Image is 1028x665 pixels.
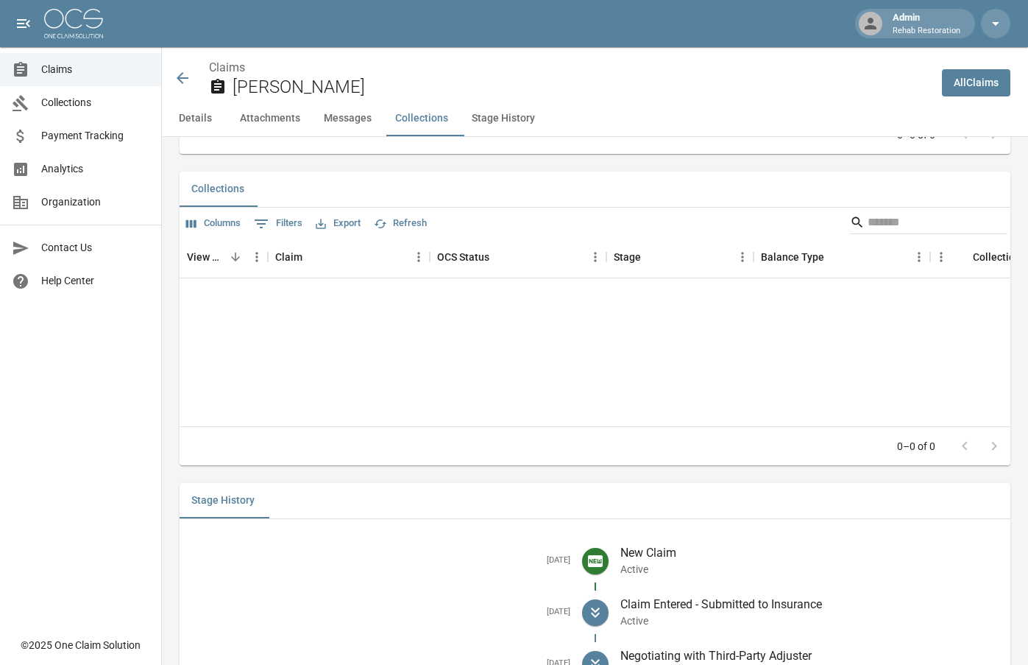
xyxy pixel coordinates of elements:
[246,246,268,268] button: Menu
[162,101,1028,136] div: anchor tabs
[408,246,430,268] button: Menu
[731,246,754,268] button: Menu
[180,483,1010,518] div: related-list tabs
[162,101,228,136] button: Details
[893,25,960,38] p: Rehab Restoration
[191,607,570,618] h5: [DATE]
[209,59,930,77] nav: breadcrumb
[489,247,510,267] button: Sort
[620,562,999,577] p: Active
[897,439,935,454] p: 0–0 of 0
[228,101,312,136] button: Attachments
[41,194,149,210] span: Organization
[887,10,966,37] div: Admin
[233,77,930,98] h2: [PERSON_NAME]
[225,247,246,267] button: Sort
[824,247,845,267] button: Sort
[209,60,245,74] a: Claims
[973,236,1026,278] div: Collections Fee
[180,483,266,518] button: Stage History
[620,596,999,613] p: Claim Entered - Submitted to Insurance
[761,236,824,278] div: Balance Type
[180,172,1010,207] div: related-list tabs
[41,161,149,177] span: Analytics
[908,246,930,268] button: Menu
[620,647,999,665] p: Negotiating with Third-Party Adjuster
[370,212,430,235] button: Refresh
[268,236,430,278] div: Claim
[614,236,641,278] div: Stage
[182,212,244,235] button: Select columns
[41,240,149,256] span: Contact Us
[606,236,754,278] div: Stage
[620,544,999,562] p: New Claim
[312,101,383,136] button: Messages
[21,638,141,652] div: © 2025 One Claim Solution
[191,555,570,566] h5: [DATE]
[41,128,149,144] span: Payment Tracking
[620,613,999,628] p: Active
[187,236,225,278] div: View Collection
[9,9,38,38] button: open drawer
[250,212,306,236] button: Show filters
[641,247,662,267] button: Sort
[302,247,323,267] button: Sort
[312,212,364,235] button: Export
[952,247,973,267] button: Sort
[942,69,1010,96] a: AllClaims
[437,236,489,278] div: OCS Status
[180,172,256,207] button: Collections
[383,101,460,136] button: Collections
[41,273,149,289] span: Help Center
[584,246,606,268] button: Menu
[930,246,952,268] button: Menu
[180,236,268,278] div: View Collection
[754,236,930,278] div: Balance Type
[41,95,149,110] span: Collections
[430,236,606,278] div: OCS Status
[41,62,149,77] span: Claims
[44,9,103,38] img: ocs-logo-white-transparent.png
[275,236,302,278] div: Claim
[460,101,547,136] button: Stage History
[850,211,1007,237] div: Search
